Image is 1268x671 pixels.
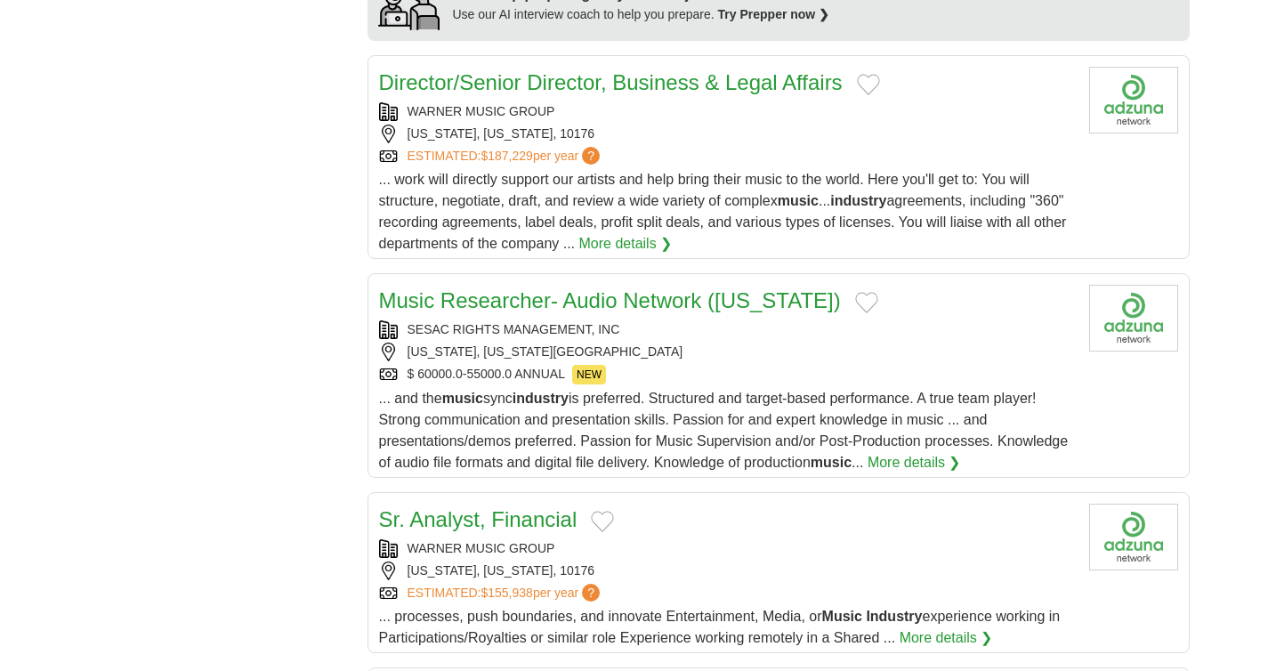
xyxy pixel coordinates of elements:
div: WARNER MUSIC GROUP [379,102,1075,121]
strong: music [442,391,483,406]
a: More details ❯ [900,627,993,649]
button: Add to favorite jobs [855,292,878,313]
a: Music Researcher- Audio Network ([US_STATE]) [379,288,841,312]
span: ? [582,584,600,602]
div: WARNER MUSIC GROUP [379,539,1075,558]
a: More details ❯ [868,452,961,473]
img: Company logo [1089,67,1178,133]
img: Company logo [1089,285,1178,352]
strong: music [778,193,819,208]
button: Add to favorite jobs [857,74,880,95]
div: [US_STATE], [US_STATE], 10176 [379,562,1075,580]
button: Add to favorite jobs [591,511,614,532]
a: ESTIMATED:$155,938per year? [408,584,604,602]
a: More details ❯ [579,233,673,255]
strong: music [811,455,852,470]
span: $187,229 [481,149,532,163]
div: SESAC RIGHTS MANAGEMENT, INC [379,320,1075,339]
a: Sr. Analyst, Financial [379,507,577,531]
span: ... and the sync is preferred. Structured and target-based performance. A true team player! Stron... [379,391,1069,470]
a: Try Prepper now ❯ [718,7,830,21]
span: NEW [572,365,606,384]
span: ... processes, push boundaries, and innovate Entertainment, Media, or experience working in Parti... [379,609,1061,645]
span: ? [582,147,600,165]
strong: Industry [866,609,922,624]
img: Company logo [1089,504,1178,570]
strong: Music [822,609,862,624]
strong: industry [830,193,886,208]
div: [US_STATE], [US_STATE][GEOGRAPHIC_DATA] [379,343,1075,361]
a: Director/Senior Director, Business & Legal Affairs [379,70,843,94]
strong: industry [513,391,569,406]
a: ESTIMATED:$187,229per year? [408,147,604,166]
div: Use our AI interview coach to help you prepare. [453,5,830,24]
div: $ 60000.0-55000.0 ANNUAL [379,365,1075,384]
span: ... work will directly support our artists and help bring their music to the world. Here you'll g... [379,172,1067,251]
span: $155,938 [481,586,532,600]
div: [US_STATE], [US_STATE], 10176 [379,125,1075,143]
